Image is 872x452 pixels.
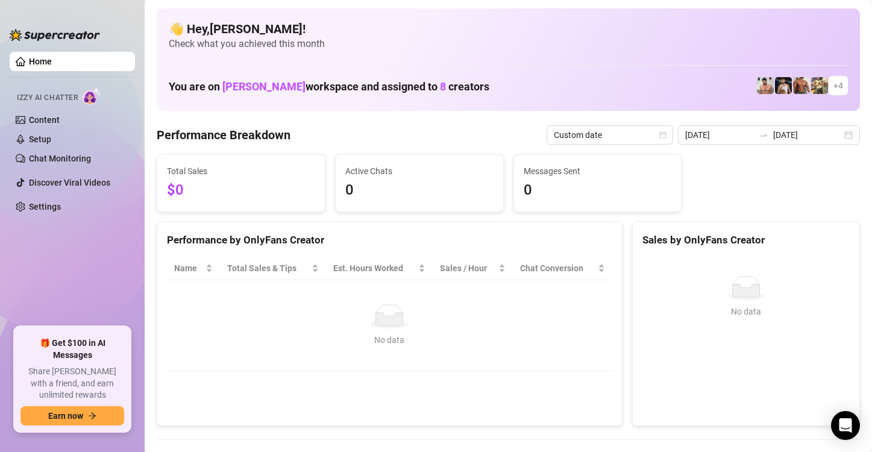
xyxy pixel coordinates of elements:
[647,305,845,318] div: No data
[29,57,52,66] a: Home
[20,337,124,361] span: 🎁 Get $100 in AI Messages
[20,366,124,401] span: Share [PERSON_NAME] with a friend, and earn unlimited rewards
[520,262,595,275] span: Chat Conversion
[48,411,83,421] span: Earn now
[167,232,612,248] div: Performance by OnlyFans Creator
[222,80,306,93] span: [PERSON_NAME]
[20,406,124,425] button: Earn nowarrow-right
[513,257,612,280] th: Chat Conversion
[29,134,51,144] a: Setup
[642,232,850,248] div: Sales by OnlyFans Creator
[174,262,203,275] span: Name
[685,128,754,142] input: Start date
[29,154,91,163] a: Chat Monitoring
[167,165,315,178] span: Total Sales
[29,202,61,212] a: Settings
[554,126,666,144] span: Custom date
[759,130,768,140] span: swap-right
[333,262,416,275] div: Est. Hours Worked
[833,79,843,92] span: + 4
[433,257,513,280] th: Sales / Hour
[83,87,101,105] img: AI Chatter
[524,165,672,178] span: Messages Sent
[169,37,848,51] span: Check what you achieved this month
[220,257,326,280] th: Total Sales & Tips
[167,179,315,202] span: $0
[169,80,489,93] h1: You are on workspace and assigned to creators
[659,131,667,139] span: calendar
[793,77,810,94] img: David
[10,29,100,41] img: logo-BBDzfeDw.svg
[157,127,290,143] h4: Performance Breakdown
[811,77,828,94] img: Mr
[524,179,672,202] span: 0
[440,80,446,93] span: 8
[773,128,842,142] input: End date
[167,257,220,280] th: Name
[775,77,792,94] img: Chris
[831,411,860,440] div: Open Intercom Messenger
[227,262,309,275] span: Total Sales & Tips
[759,130,768,140] span: to
[757,77,774,94] img: Beau
[345,165,494,178] span: Active Chats
[29,178,110,187] a: Discover Viral Videos
[17,92,78,104] span: Izzy AI Chatter
[345,179,494,202] span: 0
[179,333,600,347] div: No data
[169,20,848,37] h4: 👋 Hey, [PERSON_NAME] !
[440,262,497,275] span: Sales / Hour
[88,412,96,420] span: arrow-right
[29,115,60,125] a: Content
